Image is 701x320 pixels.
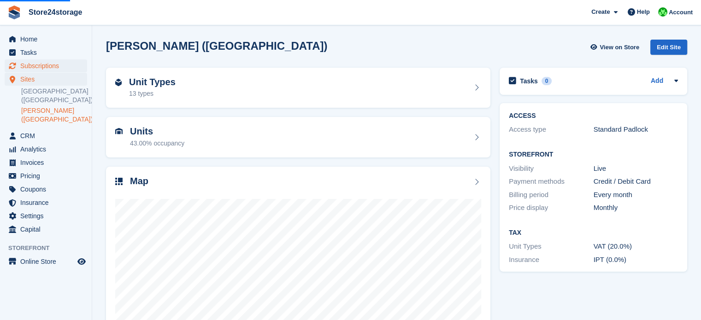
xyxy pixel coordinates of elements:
img: unit-type-icn-2b2737a686de81e16bb02015468b77c625bbabd49415b5ef34ead5e3b44a266d.svg [115,79,122,86]
span: Account [669,8,693,17]
h2: Units [130,126,184,137]
a: Edit Site [650,40,687,58]
div: 13 types [129,89,176,99]
span: Capital [20,223,76,236]
div: Standard Padlock [594,124,678,135]
div: Live [594,163,678,174]
span: Home [20,33,76,46]
div: Unit Types [509,241,594,252]
a: [PERSON_NAME] ([GEOGRAPHIC_DATA]) [21,106,87,124]
a: menu [5,209,87,222]
a: menu [5,255,87,268]
a: [GEOGRAPHIC_DATA] ([GEOGRAPHIC_DATA]) [21,87,87,105]
img: stora-icon-8386f47178a22dfd0bd8f6a31ec36ba5ce8667c1dd55bd0f319d3a0aa187defe.svg [7,6,21,19]
a: Add [651,76,663,87]
div: Edit Site [650,40,687,55]
div: Every month [594,190,678,200]
a: menu [5,46,87,59]
span: Settings [20,209,76,222]
a: menu [5,223,87,236]
span: Help [637,7,650,17]
div: IPT (0.0%) [594,255,678,265]
div: 43.00% occupancy [130,139,184,148]
img: map-icn-33ee37083ee616e46c38cad1a60f524a97daa1e2b2c8c0bc3eb3415660979fc1.svg [115,178,123,185]
img: Tracy Harper [658,7,667,17]
h2: Unit Types [129,77,176,87]
a: View on Store [589,40,643,55]
span: Sites [20,73,76,86]
span: Online Store [20,255,76,268]
span: Analytics [20,143,76,156]
span: Subscriptions [20,59,76,72]
a: Units 43.00% occupancy [106,117,490,157]
h2: Storefront [509,151,678,158]
span: Insurance [20,196,76,209]
a: menu [5,169,87,182]
div: Visibility [509,163,594,174]
div: Insurance [509,255,594,265]
a: menu [5,183,87,196]
div: Payment methods [509,176,594,187]
div: Billing period [509,190,594,200]
div: Monthly [594,203,678,213]
span: View on Store [600,43,639,52]
a: Preview store [76,256,87,267]
h2: Map [130,176,148,186]
a: menu [5,156,87,169]
img: unit-icn-7be61d7bf1b0ce9d3e12c5938cc71ed9869f7b940bace4675aadf7bd6d80202e.svg [115,128,123,134]
a: menu [5,196,87,209]
span: Coupons [20,183,76,196]
div: Access type [509,124,594,135]
span: CRM [20,129,76,142]
a: menu [5,129,87,142]
div: 0 [542,77,552,85]
h2: [PERSON_NAME] ([GEOGRAPHIC_DATA]) [106,40,327,52]
div: Price display [509,203,594,213]
span: Storefront [8,244,92,253]
span: Pricing [20,169,76,182]
a: menu [5,59,87,72]
h2: Tasks [520,77,538,85]
h2: Tax [509,229,678,237]
a: Unit Types 13 types [106,68,490,108]
a: Store24storage [25,5,86,20]
span: Create [591,7,610,17]
span: Tasks [20,46,76,59]
a: menu [5,33,87,46]
a: menu [5,73,87,86]
div: VAT (20.0%) [594,241,678,252]
div: Credit / Debit Card [594,176,678,187]
h2: ACCESS [509,112,678,120]
span: Invoices [20,156,76,169]
a: menu [5,143,87,156]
